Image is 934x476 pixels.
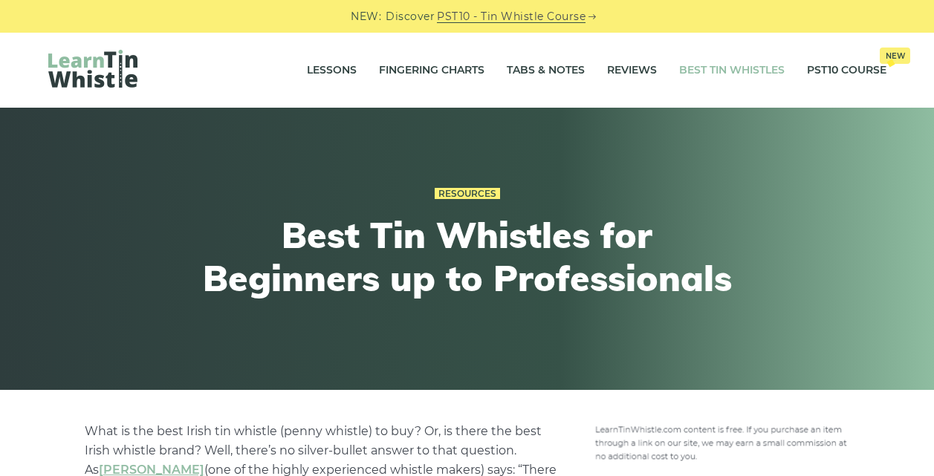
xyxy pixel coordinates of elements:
a: Resources [435,188,500,200]
a: PST10 CourseNew [807,52,886,89]
img: LearnTinWhistle.com [48,50,137,88]
h1: Best Tin Whistles for Beginners up to Professionals [194,214,741,299]
a: Best Tin Whistles [679,52,785,89]
a: Fingering Charts [379,52,484,89]
a: Lessons [307,52,357,89]
img: disclosure [594,422,850,462]
span: New [880,48,910,64]
a: Tabs & Notes [507,52,585,89]
a: Reviews [607,52,657,89]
